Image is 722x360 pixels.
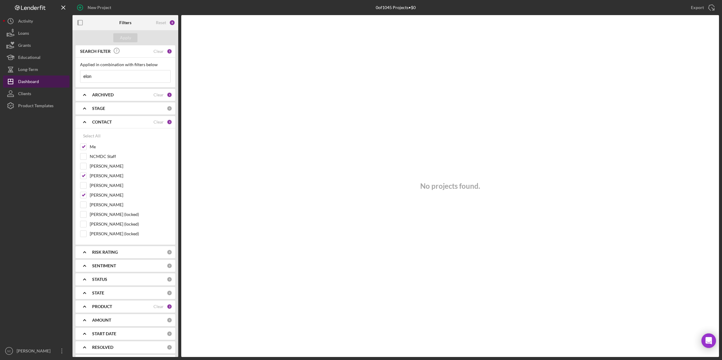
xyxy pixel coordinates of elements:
div: Activity [18,15,33,29]
div: Product Templates [18,100,53,113]
div: Select All [83,130,101,142]
button: Long-Term [3,63,69,76]
div: [PERSON_NAME] [15,345,54,358]
button: New Project [73,2,117,14]
button: Apply [113,33,137,42]
button: Educational [3,51,69,63]
b: STAGE [92,106,105,111]
label: [PERSON_NAME] [90,182,171,188]
div: 0 [167,290,172,296]
b: CONTACT [92,120,112,124]
b: SEARCH FILTER [80,49,111,54]
button: Export [685,2,719,14]
label: [PERSON_NAME] [90,192,171,198]
button: SC[PERSON_NAME] [3,345,69,357]
div: Export [691,2,704,14]
div: 0 [167,106,172,111]
label: [PERSON_NAME] (locked) [90,221,171,227]
div: 0 [167,277,172,282]
button: Loans [3,27,69,39]
div: 3 [167,304,172,309]
div: New Project [88,2,111,14]
div: Clear [153,120,164,124]
div: 0 [167,317,172,323]
button: Select All [80,130,104,142]
b: AMOUNT [92,318,111,323]
div: 3 [167,119,172,125]
b: RESOLVED [92,345,113,350]
label: [PERSON_NAME] [90,173,171,179]
div: 0 [167,331,172,336]
div: Clear [153,304,164,309]
div: Applied in combination with filters below [80,62,171,67]
button: Activity [3,15,69,27]
div: Reset [156,20,166,25]
button: Clients [3,88,69,100]
div: Clients [18,88,31,101]
div: 0 [167,345,172,350]
b: SENTIMENT [92,263,116,268]
label: [PERSON_NAME] (locked) [90,231,171,237]
b: PRODUCT [92,304,112,309]
div: Open Intercom Messenger [701,333,716,348]
button: Grants [3,39,69,51]
label: [PERSON_NAME] (locked) [90,211,171,217]
label: Me [90,144,171,150]
text: SC [7,349,11,353]
b: RISK RATING [92,250,118,255]
div: 1 [167,92,172,98]
b: STATE [92,291,104,295]
div: Educational [18,51,40,65]
div: Clear [153,92,164,97]
div: Apply [120,33,131,42]
div: Dashboard [18,76,39,89]
label: [PERSON_NAME] [90,163,171,169]
div: Loans [18,27,29,41]
div: 0 of 1045 Projects • $0 [376,5,416,10]
button: Product Templates [3,100,69,112]
label: [PERSON_NAME] [90,202,171,208]
div: Clear [153,49,164,54]
label: NCMDC Staff [90,153,171,159]
div: Long-Term [18,63,38,77]
div: 1 [167,49,172,54]
h3: No projects found. [420,182,480,190]
b: ARCHIVED [92,92,114,97]
div: 8 [169,20,175,26]
div: 0 [167,263,172,268]
b: Filters [119,20,131,25]
div: 0 [167,249,172,255]
div: Grants [18,39,31,53]
b: START DATE [92,331,116,336]
button: Dashboard [3,76,69,88]
b: STATUS [92,277,107,282]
